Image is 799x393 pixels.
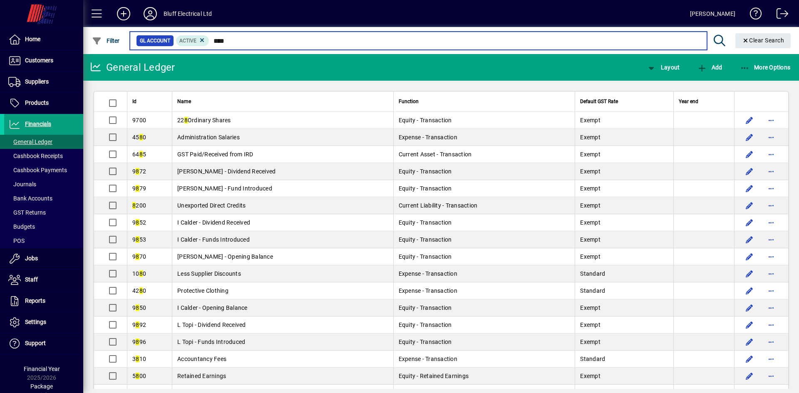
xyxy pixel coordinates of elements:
[132,287,146,294] span: 42 0
[764,267,778,280] button: More options
[743,148,756,161] button: Edit
[132,134,146,141] span: 45 0
[399,356,457,362] span: Expense - Transaction
[177,356,226,362] span: Accountancy Fees
[764,199,778,212] button: More options
[139,270,143,277] em: 8
[136,253,139,260] em: 8
[110,6,137,21] button: Add
[25,340,46,346] span: Support
[177,97,191,106] span: Name
[580,373,600,379] span: Exempt
[177,219,250,226] span: I Calder - Dividend Received
[25,276,38,283] span: Staff
[644,60,682,75] button: Layout
[743,216,756,229] button: Edit
[4,312,83,333] a: Settings
[580,202,600,209] span: Exempt
[399,168,452,175] span: Equity - Transaction
[177,185,272,192] span: [PERSON_NAME] - Fund Introduced
[399,373,469,379] span: Equity - Retained Earnings
[164,7,212,20] div: Bluff Electrical Ltd
[132,270,146,277] span: 10 0
[742,37,784,44] span: Clear Search
[399,287,457,294] span: Expense - Transaction
[8,195,52,202] span: Bank Accounts
[580,236,600,243] span: Exempt
[697,64,722,71] span: Add
[744,2,762,29] a: Knowledge Base
[580,304,600,311] span: Exempt
[184,117,188,124] em: 8
[399,219,452,226] span: Equity - Transaction
[4,149,83,163] a: Cashbook Receipts
[25,255,38,262] span: Jobs
[132,253,146,260] span: 9 70
[177,287,228,294] span: Protective Clothing
[735,33,791,48] button: Clear
[132,117,146,124] span: 9700
[136,168,139,175] em: 8
[580,321,600,328] span: Exempt
[4,205,83,220] a: GST Returns
[25,99,49,106] span: Products
[580,117,600,124] span: Exempt
[695,60,724,75] button: Add
[132,356,146,362] span: 3 10
[638,60,688,75] app-page-header-button: View chart layout
[4,93,83,114] a: Products
[580,270,605,277] span: Standard
[25,319,46,325] span: Settings
[25,36,40,42] span: Home
[399,97,419,106] span: Function
[743,165,756,178] button: Edit
[399,321,452,328] span: Equity - Transaction
[743,284,756,297] button: Edit
[399,253,452,260] span: Equity - Transaction
[89,61,175,74] div: General Ledger
[177,117,231,124] span: 22 Ordinary Shares
[177,134,240,141] span: Administration Salaries
[132,219,146,226] span: 9 52
[743,352,756,366] button: Edit
[177,270,241,277] span: Less Supplier Discounts
[743,335,756,349] button: Edit
[177,202,246,209] span: Unexported Direct Credits
[743,250,756,263] button: Edit
[743,199,756,212] button: Edit
[764,369,778,383] button: More options
[8,209,46,216] span: GST Returns
[738,60,793,75] button: More Options
[136,185,139,192] em: 8
[140,37,170,45] span: GL Account
[30,383,53,390] span: Package
[177,151,253,158] span: GST Paid/Received from IRD
[764,318,778,331] button: More options
[4,220,83,234] a: Budgets
[136,304,139,311] em: 8
[179,38,196,44] span: Active
[4,291,83,311] a: Reports
[764,165,778,178] button: More options
[24,366,60,372] span: Financial Year
[8,181,36,188] span: Journals
[764,148,778,161] button: More options
[580,219,600,226] span: Exempt
[136,219,139,226] em: 8
[132,185,146,192] span: 9 79
[132,202,136,209] em: 8
[580,287,605,294] span: Standard
[132,373,146,379] span: 5 00
[177,373,226,379] span: Retained Earnings
[399,151,472,158] span: Current Asset - Transaction
[8,237,25,244] span: POS
[764,284,778,297] button: More options
[764,250,778,263] button: More options
[743,182,756,195] button: Edit
[399,236,452,243] span: Equity - Transaction
[399,185,452,192] span: Equity - Transaction
[8,223,35,230] span: Budgets
[4,177,83,191] a: Journals
[137,6,164,21] button: Profile
[136,321,139,328] em: 8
